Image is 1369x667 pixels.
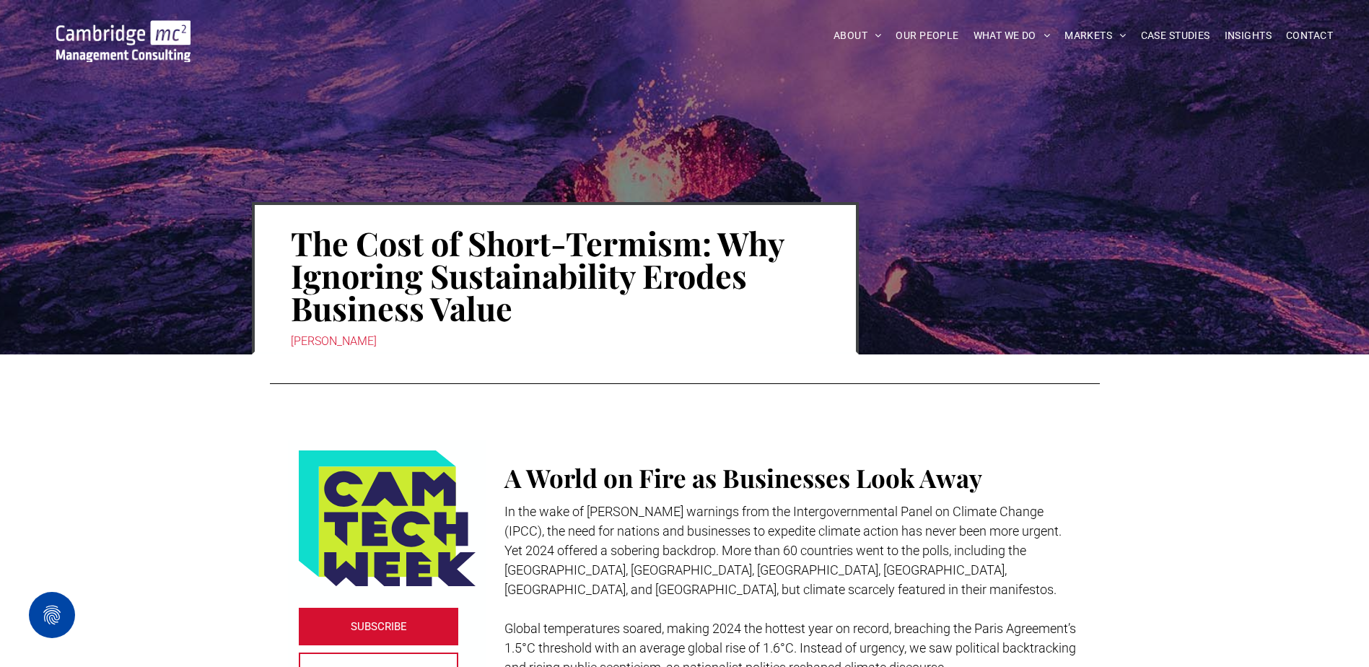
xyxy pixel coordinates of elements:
a: MARKETS [1057,25,1133,47]
div: [PERSON_NAME] [291,331,820,352]
a: SUBSCRIBE [299,608,459,645]
span: A World on Fire as Businesses Look Away [504,461,982,494]
span: SUBSCRIBE [351,609,407,645]
img: Go to Homepage [56,20,191,62]
span: In the wake of [PERSON_NAME] warnings from the Intergovernmental Panel on Climate Change (IPCC), ... [504,504,1062,597]
a: INSIGHTS [1217,25,1279,47]
a: CONTACT [1279,25,1340,47]
a: CASE STUDIES [1134,25,1217,47]
h1: The Cost of Short-Termism: Why Ignoring Sustainability Erodes Business Value [291,225,820,326]
img: Logo featuring the words CAM TECH WEEK in bold, dark blue letters on a yellow-green background, w... [299,450,476,586]
a: ABOUT [826,25,889,47]
a: WHAT WE DO [966,25,1058,47]
a: OUR PEOPLE [888,25,966,47]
